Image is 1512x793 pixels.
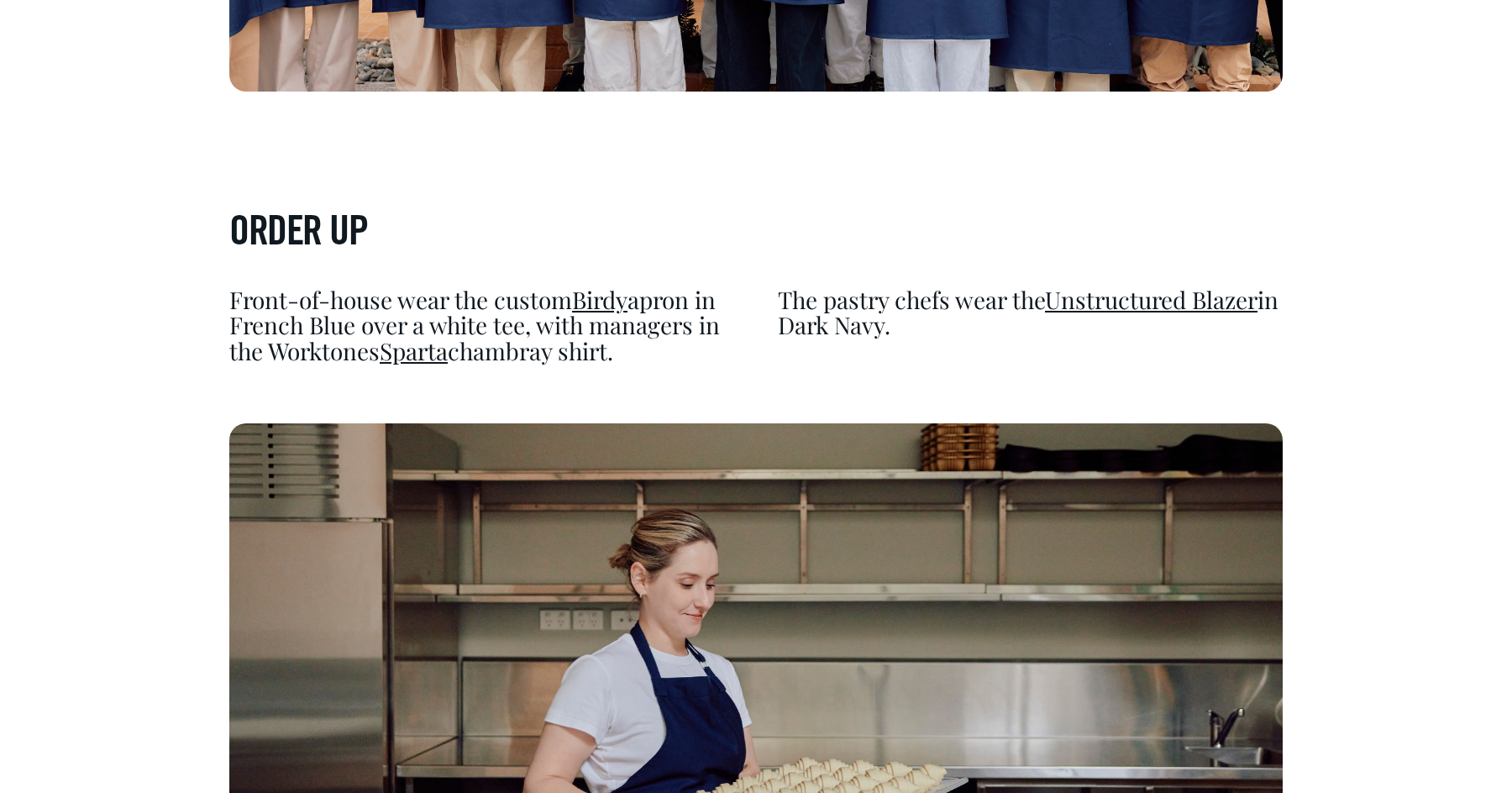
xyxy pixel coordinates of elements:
[572,284,627,315] a: Birdy
[380,335,448,366] a: Sparta
[229,287,734,365] p: Front-of-house wear the custom apron in French Blue over a white tee, with managers in the Workto...
[229,209,1283,258] h3: ORDER UP
[778,287,1283,339] p: The pastry chefs wear the in Dark Navy.
[1045,284,1257,315] a: Unstructured Blazer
